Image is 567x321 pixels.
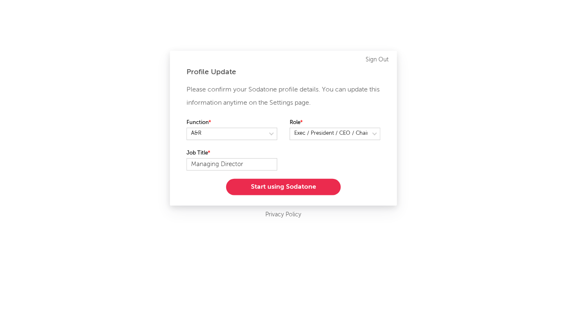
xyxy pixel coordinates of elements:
[187,118,277,128] label: Function
[366,55,389,65] a: Sign Out
[290,118,380,128] label: Role
[187,67,380,77] div: Profile Update
[266,210,302,220] a: Privacy Policy
[187,148,277,158] label: Job Title
[226,179,341,195] button: Start using Sodatone
[187,83,380,110] p: Please confirm your Sodatone profile details. You can update this information anytime on the Sett...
